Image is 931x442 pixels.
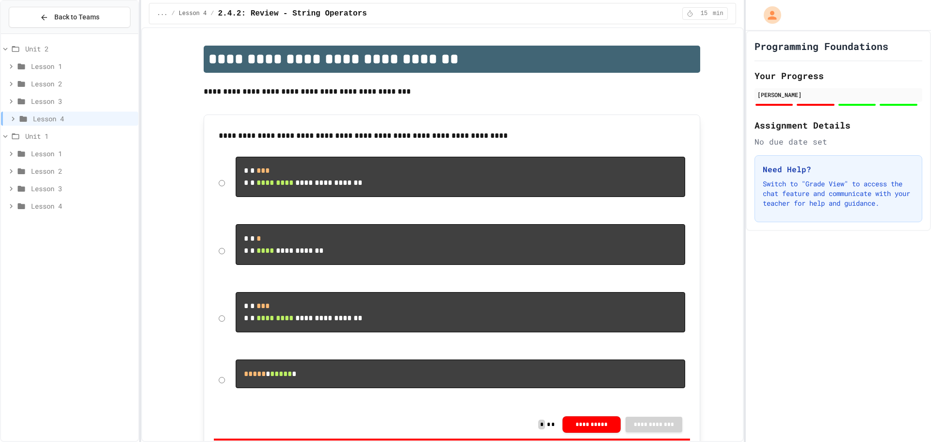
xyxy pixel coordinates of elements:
[754,39,888,53] h1: Programming Foundations
[210,10,214,17] span: /
[25,131,134,141] span: Unit 1
[696,10,712,17] span: 15
[31,166,134,176] span: Lesson 2
[31,183,134,194] span: Lesson 3
[25,44,134,54] span: Unit 2
[157,10,168,17] span: ...
[171,10,175,17] span: /
[754,136,922,147] div: No due date set
[754,69,922,82] h2: Your Progress
[33,114,134,124] span: Lesson 4
[754,118,922,132] h2: Assignment Details
[757,90,919,99] div: [PERSON_NAME]
[763,179,914,208] p: Switch to "Grade View" to access the chat feature and communicate with your teacher for help and ...
[31,61,134,71] span: Lesson 1
[31,79,134,89] span: Lesson 2
[713,10,723,17] span: min
[763,164,914,175] h3: Need Help?
[179,10,207,17] span: Lesson 4
[754,4,784,26] div: My Account
[31,201,134,211] span: Lesson 4
[9,7,130,28] button: Back to Teams
[218,8,367,19] span: 2.4.2: Review - String Operators
[31,96,134,106] span: Lesson 3
[31,148,134,159] span: Lesson 1
[54,12,99,22] span: Back to Teams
